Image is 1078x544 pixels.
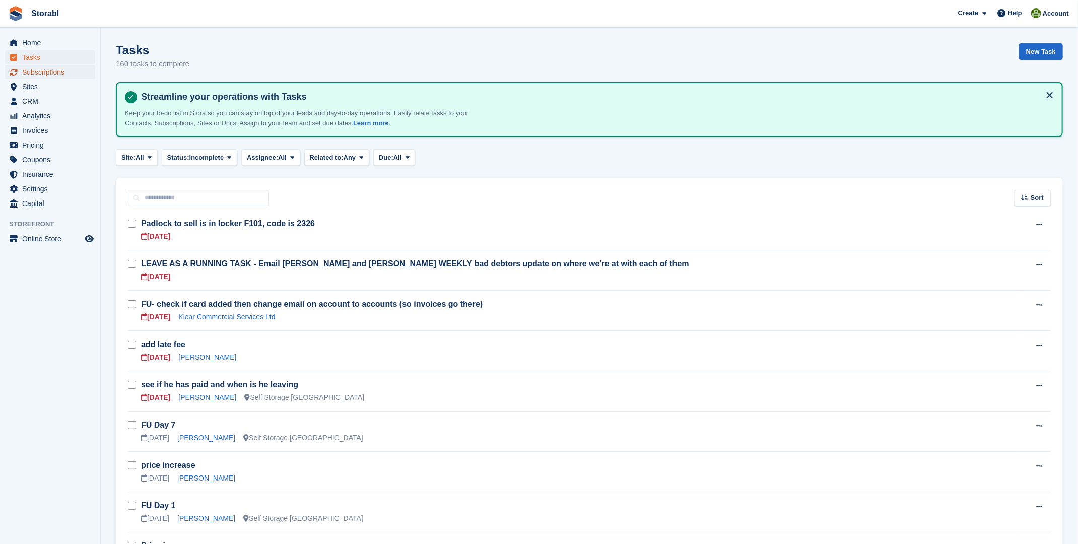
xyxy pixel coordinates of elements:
span: Tasks [22,50,83,64]
span: All [278,153,287,163]
div: [DATE] [141,513,169,524]
span: All [393,153,402,163]
div: [DATE] [141,231,170,242]
span: Sort [1031,193,1044,203]
button: Assignee: All [241,149,300,166]
a: FU- check if card added then change email on account to accounts (so invoices go there) [141,300,483,308]
div: [DATE] [141,271,170,282]
h1: Tasks [116,43,189,57]
a: FU Day 1 [141,501,175,510]
span: Pricing [22,138,83,152]
a: Padlock to sell is in locker F101, code is 2326 [141,219,315,228]
a: see if he has paid and when is he leaving [141,380,298,389]
a: New Task [1019,43,1063,60]
a: price increase [141,461,195,469]
a: Storabl [27,5,63,22]
span: Any [344,153,356,163]
span: Status: [167,153,189,163]
span: Insurance [22,167,83,181]
a: FU Day 7 [141,421,175,429]
a: menu [5,182,95,196]
button: Related to: Any [304,149,369,166]
span: All [136,153,144,163]
a: menu [5,36,95,50]
span: Incomplete [189,153,224,163]
a: [PERSON_NAME] [178,393,236,401]
a: add late fee [141,340,185,349]
div: [DATE] [141,312,170,322]
p: Keep your to-do list in Stora so you can stay on top of your leads and day-to-day operations. Eas... [125,108,478,128]
span: Subscriptions [22,65,83,79]
span: Analytics [22,109,83,123]
div: Self Storage [GEOGRAPHIC_DATA] [245,392,365,403]
a: menu [5,232,95,246]
a: menu [5,65,95,79]
a: menu [5,109,95,123]
a: menu [5,94,95,108]
span: Assignee: [247,153,278,163]
button: Site: All [116,149,158,166]
a: [PERSON_NAME] [177,514,235,522]
a: Klear Commercial Services Ltd [178,313,275,321]
a: menu [5,153,95,167]
a: menu [5,50,95,64]
div: [DATE] [141,352,170,363]
h4: Streamline your operations with Tasks [137,91,1054,103]
button: Status: Incomplete [162,149,237,166]
a: LEAVE AS A RUNNING TASK - Email [PERSON_NAME] and [PERSON_NAME] WEEKLY bad debtors update on wher... [141,259,689,268]
button: Due: All [373,149,415,166]
div: Self Storage [GEOGRAPHIC_DATA] [243,433,363,443]
a: [PERSON_NAME] [178,353,236,361]
span: Create [958,8,978,18]
span: Due: [379,153,393,163]
p: 160 tasks to complete [116,58,189,70]
span: Account [1043,9,1069,19]
a: menu [5,167,95,181]
span: Capital [22,196,83,211]
span: Home [22,36,83,50]
img: Shurrelle Harrington [1031,8,1041,18]
a: Preview store [83,233,95,245]
div: Self Storage [GEOGRAPHIC_DATA] [243,513,363,524]
span: Help [1008,8,1022,18]
a: [PERSON_NAME] [177,474,235,482]
a: menu [5,123,95,138]
span: CRM [22,94,83,108]
span: Related to: [310,153,344,163]
a: menu [5,138,95,152]
div: [DATE] [141,473,169,484]
img: stora-icon-8386f47178a22dfd0bd8f6a31ec36ba5ce8667c1dd55bd0f319d3a0aa187defe.svg [8,6,23,21]
span: Site: [121,153,136,163]
a: menu [5,80,95,94]
div: [DATE] [141,433,169,443]
span: Settings [22,182,83,196]
span: Storefront [9,219,100,229]
div: [DATE] [141,392,170,403]
span: Online Store [22,232,83,246]
span: Invoices [22,123,83,138]
span: Coupons [22,153,83,167]
a: [PERSON_NAME] [177,434,235,442]
a: menu [5,196,95,211]
span: Sites [22,80,83,94]
a: Learn more [353,119,389,127]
